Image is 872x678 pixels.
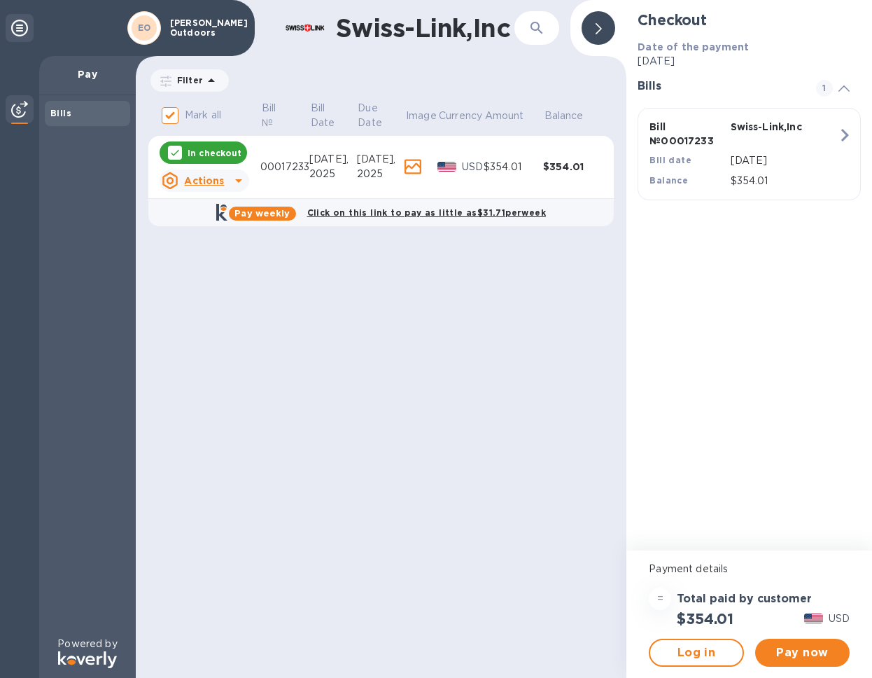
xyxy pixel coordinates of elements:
p: USD [829,611,850,626]
div: 2025 [309,167,357,181]
p: Mark all [185,108,221,123]
p: [DATE] [638,54,861,69]
span: Due Date [358,101,403,130]
p: Swiss-Link,Inc [731,120,806,134]
p: Balance [544,109,584,123]
img: Logo [58,651,117,668]
b: Bills [50,108,71,118]
p: In checkout [188,147,241,159]
p: $354.01 [731,174,838,188]
p: Filter [171,74,203,86]
h3: Bills [638,80,799,93]
b: Balance [649,175,688,186]
img: USD [437,162,456,172]
span: Pay now [766,644,838,661]
button: Log in [649,639,743,667]
span: Balance [544,109,602,123]
p: Currency [439,109,482,123]
div: 2025 [357,167,405,181]
p: Bill № 00017233 [649,120,724,148]
div: = [649,588,671,610]
p: Pay [50,67,125,81]
b: EO [138,22,151,33]
p: Bill № [262,101,290,130]
p: Bill Date [311,101,337,130]
b: Pay weekly [234,208,290,219]
p: [PERSON_NAME] Outdoors [170,18,240,38]
p: [DATE] [731,153,838,168]
h2: Checkout [638,11,861,29]
b: Bill date [649,155,691,165]
span: Log in [661,644,731,661]
h1: Swiss-Link,Inc [336,13,514,43]
h3: Total paid by customer [677,593,812,606]
span: Bill Date [311,101,356,130]
div: $354.01 [484,160,543,174]
h2: $354.01 [677,610,733,628]
div: [DATE], [357,152,405,167]
p: Image [406,109,437,123]
div: 00017233 [260,160,309,174]
p: Payment details [649,562,850,576]
b: Click on this link to pay as little as $31.71 per week [307,207,546,218]
div: $354.01 [543,160,603,174]
span: 1 [816,80,833,97]
b: Date of the payment [638,41,749,53]
button: Pay now [755,639,850,667]
span: Amount [485,109,542,123]
div: [DATE], [309,152,357,167]
span: Bill № [262,101,309,130]
img: USD [804,614,823,623]
p: Due Date [358,101,385,130]
button: Bill №00017233Swiss-Link,IncBill date[DATE]Balance$354.01 [638,108,861,200]
p: USD [462,160,484,174]
p: Powered by [57,637,117,651]
u: Actions [184,175,224,186]
p: Amount [485,109,524,123]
